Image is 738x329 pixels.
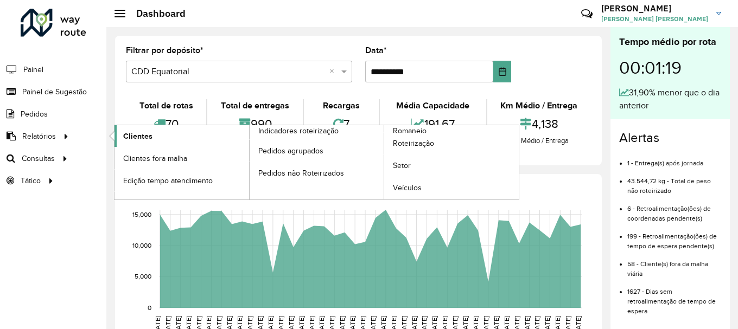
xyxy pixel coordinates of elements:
[114,125,249,147] a: Clientes
[601,14,708,24] span: [PERSON_NAME] [PERSON_NAME]
[384,133,519,154] a: Roteirização
[250,125,519,199] a: Romaneio
[627,168,721,196] li: 43.544,72 kg - Total de peso não roteirizado
[601,3,708,14] h3: [PERSON_NAME]
[490,112,588,136] div: 4,138
[132,242,151,249] text: 10,000
[575,2,599,25] a: Contato Rápido
[383,99,483,112] div: Média Capacidade
[114,147,249,169] a: Clientes fora malha
[619,86,721,112] div: 31,90% menor que o dia anterior
[627,223,721,251] li: 199 - Retroalimentação(ões) de tempo de espera pendente(s)
[148,304,151,311] text: 0
[627,150,721,168] li: 1 - Entrega(s) após jornada
[123,153,187,164] span: Clientes fora malha
[250,140,384,162] a: Pedidos agrupados
[22,86,87,98] span: Painel de Sugestão
[627,251,721,279] li: 58 - Cliente(s) fora da malha viária
[493,61,511,82] button: Choose Date
[114,170,249,191] a: Edição tempo atendimento
[627,196,721,223] li: 6 - Retroalimentação(ões) de coordenadas pendente(s)
[619,130,721,146] h4: Alertas
[490,136,588,146] div: Km Médio / Entrega
[23,64,43,75] span: Painel
[21,175,41,186] span: Tático
[393,138,434,149] span: Roteirização
[384,177,519,199] a: Veículos
[365,44,387,57] label: Data
[250,162,384,184] a: Pedidos não Roteirizados
[123,175,213,186] span: Edição tempo atendimento
[258,167,344,179] span: Pedidos não Roteirizados
[307,112,376,136] div: 7
[129,99,203,112] div: Total de rotas
[384,155,519,177] a: Setor
[619,35,721,49] div: Tempo médio por rota
[393,125,427,137] span: Romaneio
[258,145,323,157] span: Pedidos agrupados
[22,131,56,142] span: Relatórios
[126,44,203,57] label: Filtrar por depósito
[627,279,721,316] li: 1627 - Dias sem retroalimentação de tempo de espera
[258,125,339,137] span: Indicadores roteirização
[210,99,300,112] div: Total de entregas
[619,49,721,86] div: 00:01:19
[132,211,151,218] text: 15,000
[135,273,151,280] text: 5,000
[329,65,339,78] span: Clear all
[22,153,55,164] span: Consultas
[490,99,588,112] div: Km Médio / Entrega
[307,99,376,112] div: Recargas
[393,182,422,193] span: Veículos
[125,8,186,20] h2: Dashboard
[114,125,384,199] a: Indicadores roteirização
[383,112,483,136] div: 191,67
[210,112,300,136] div: 990
[393,160,411,171] span: Setor
[21,108,48,120] span: Pedidos
[123,131,152,142] span: Clientes
[129,112,203,136] div: 70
